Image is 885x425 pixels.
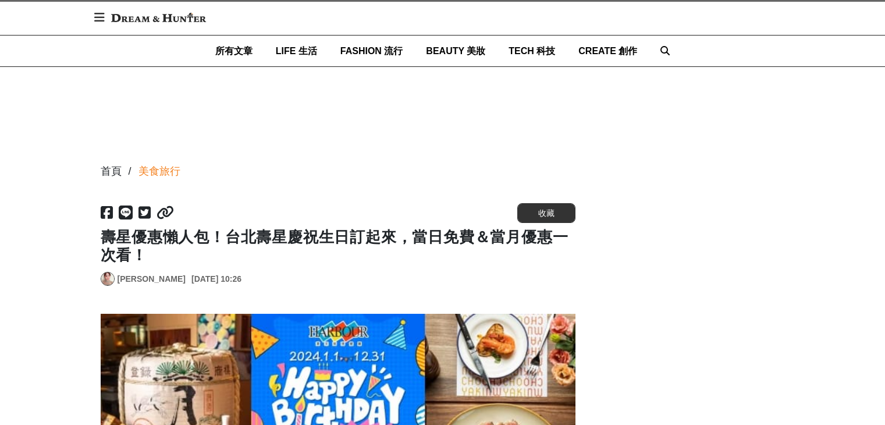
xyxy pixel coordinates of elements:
[191,273,241,285] div: [DATE] 10:26
[509,46,555,56] span: TECH 科技
[138,164,180,179] a: 美食旅行
[101,228,575,264] h1: 壽星優惠懶人包！台北壽星慶祝生日訂起來，當日免費＆當月優惠一次看！
[340,36,403,66] a: FASHION 流行
[101,272,115,286] a: Avatar
[517,203,575,223] button: 收藏
[426,36,485,66] a: BEAUTY 美妝
[215,46,253,56] span: 所有文章
[578,46,637,56] span: CREATE 創作
[129,164,131,179] div: /
[105,7,212,28] img: Dream & Hunter
[276,46,317,56] span: LIFE 生活
[101,272,114,285] img: Avatar
[578,36,637,66] a: CREATE 創作
[340,46,403,56] span: FASHION 流行
[118,273,186,285] a: [PERSON_NAME]
[101,164,122,179] div: 首頁
[426,46,485,56] span: BEAUTY 美妝
[509,36,555,66] a: TECH 科技
[215,36,253,66] a: 所有文章
[276,36,317,66] a: LIFE 生活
